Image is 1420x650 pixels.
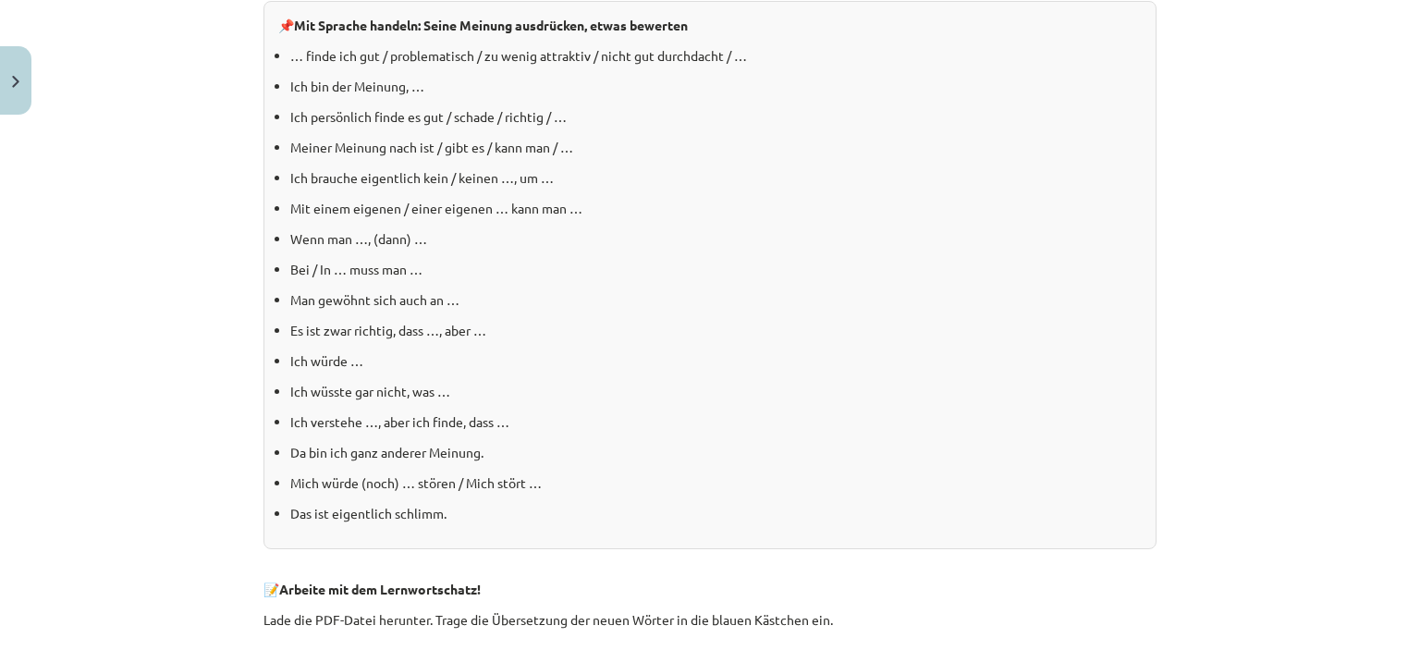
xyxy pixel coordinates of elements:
p: Ich bin der Meinung, … [290,77,1142,96]
p: 📝 [263,580,1157,599]
p: Lade die PDF-Datei herunter. Trage die Übersetzung der neuen Wörter in die blauen Kästchen ein. [263,610,1157,630]
p: Es ist zwar richtig, dass …, aber … [290,321,1142,340]
p: Mit einem eigenen / einer eigenen … kann man … [290,199,1142,218]
p: Bei / In … muss man … [290,260,1142,279]
p: 📌 [278,16,1142,35]
p: Da bin ich ganz anderer Meinung. [290,443,1142,462]
p: Ich verstehe …, aber ich finde, dass … [290,412,1142,432]
p: … finde ich gut / problematisch / zu wenig attraktiv / nicht gut durchdacht / … [290,46,1142,66]
strong: Arbeite mit dem Lernwortschatz! [279,581,481,597]
p: Mich würde (noch) … stören / Mich stört … [290,473,1142,493]
p: Ich würde … [290,351,1142,371]
p: Ich wüsste gar nicht, was … [290,382,1142,401]
p: Man gewöhnt sich auch an … [290,290,1142,310]
p: Das ist eigentlich schlimm. [290,504,1142,523]
p: Ich brauche eigentlich kein / keinen …, um … [290,168,1142,188]
strong: Mit Sprache handeln: Seine Meinung ausdrücken, etwas bewerten [294,17,688,33]
p: Meiner Meinung nach ist / gibt es / kann man / … [290,138,1142,157]
p: Ich persönlich finde es gut / schade / richtig / … [290,107,1142,127]
img: icon-close-lesson-0947bae3869378f0d4975bcd49f059093ad1ed9edebbc8119c70593378902aed.svg [12,76,19,88]
p: Wenn man …, (dann) … [290,229,1142,249]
